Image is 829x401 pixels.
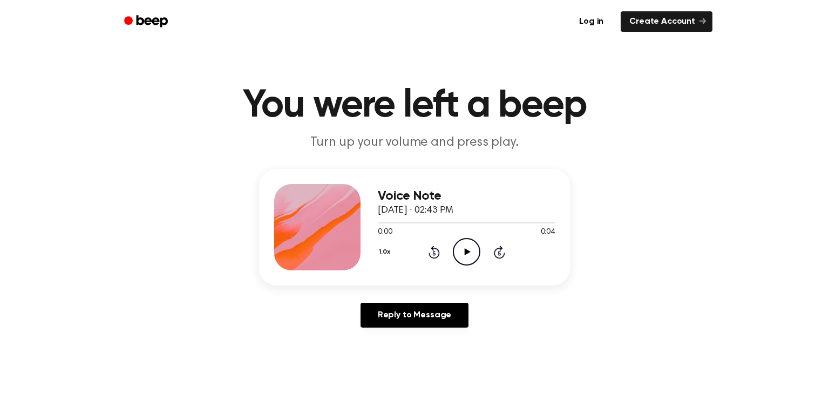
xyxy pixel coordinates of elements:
span: 0:00 [378,227,392,238]
span: 0:04 [541,227,555,238]
p: Turn up your volume and press play. [207,134,622,152]
h3: Voice Note [378,189,555,203]
a: Reply to Message [361,303,468,328]
a: Create Account [621,11,712,32]
a: Log in [568,9,614,34]
h1: You were left a beep [138,86,691,125]
a: Beep [117,11,178,32]
button: 1.0x [378,243,394,261]
span: [DATE] · 02:43 PM [378,206,453,215]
